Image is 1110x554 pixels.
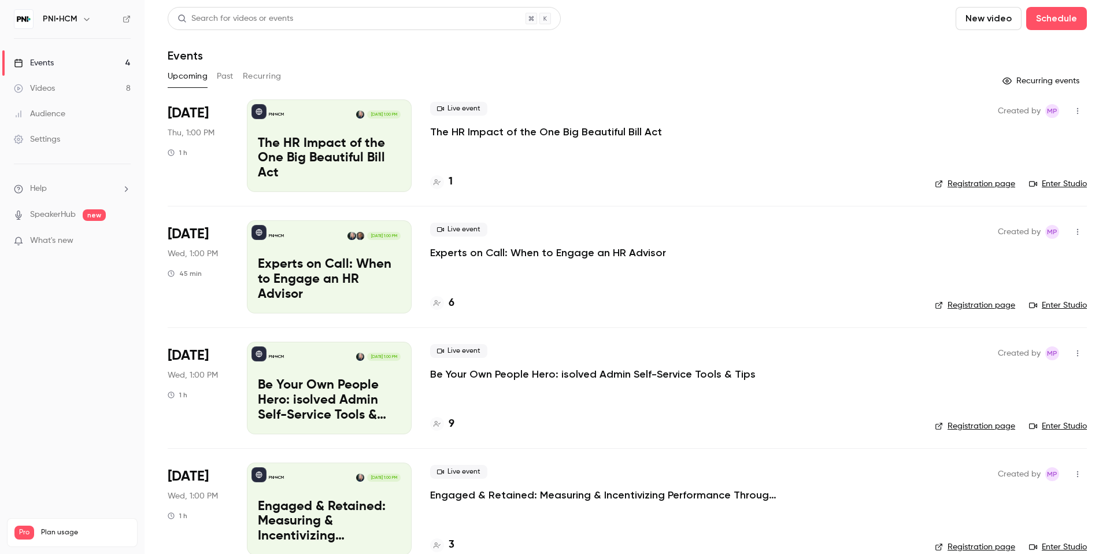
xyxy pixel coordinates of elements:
[356,474,364,482] img: Amy Miller
[1047,104,1057,118] span: MP
[1029,178,1087,190] a: Enter Studio
[247,342,412,434] a: Be Your Own People Hero: isolved Admin Self-Service Tools & TipsPNI•HCMAmy Miller[DATE] 1:00 PMBe...
[168,370,218,381] span: Wed, 1:00 PM
[168,467,209,486] span: [DATE]
[168,511,187,520] div: 1 h
[177,13,293,25] div: Search for videos or events
[430,344,487,358] span: Live event
[258,136,401,181] p: The HR Impact of the One Big Beautiful Bill Act
[258,378,401,423] p: Be Your Own People Hero: isolved Admin Self-Service Tools & Tips
[14,108,65,120] div: Audience
[998,104,1041,118] span: Created by
[217,67,234,86] button: Past
[430,465,487,479] span: Live event
[168,248,218,260] span: Wed, 1:00 PM
[430,125,662,139] a: The HR Impact of the One Big Beautiful Bill Act
[1029,420,1087,432] a: Enter Studio
[998,225,1041,239] span: Created by
[356,110,364,119] img: Amy Miller
[269,112,284,117] p: PNI•HCM
[430,246,666,260] a: Experts on Call: When to Engage an HR Advisor
[1047,346,1057,360] span: MP
[935,178,1015,190] a: Registration page
[1026,7,1087,30] button: Schedule
[1045,467,1059,481] span: Melissa Pisarski
[1045,225,1059,239] span: Melissa Pisarski
[367,110,400,119] span: [DATE] 1:00 PM
[449,296,454,311] h4: 6
[30,183,47,195] span: Help
[168,148,187,157] div: 1 h
[168,220,228,313] div: Sep 17 Wed, 1:00 PM (America/New York)
[449,416,454,432] h4: 9
[956,7,1022,30] button: New video
[14,183,131,195] li: help-dropdown-opener
[430,488,777,502] a: Engaged & Retained: Measuring & Incentivizing Performance Through Engagement
[30,209,76,221] a: SpeakerHub
[168,99,228,192] div: Aug 28 Thu, 1:00 PM (America/New York)
[269,233,284,239] p: PNI•HCM
[356,232,364,240] img: Kyle Wade
[430,416,454,432] a: 9
[14,134,60,145] div: Settings
[1047,225,1057,239] span: MP
[168,104,209,123] span: [DATE]
[430,296,454,311] a: 6
[430,367,756,381] a: Be Your Own People Hero: isolved Admin Self-Service Tools & Tips
[1045,346,1059,360] span: Melissa Pisarski
[168,346,209,365] span: [DATE]
[168,67,208,86] button: Upcoming
[258,257,401,302] p: Experts on Call: When to Engage an HR Advisor
[14,10,33,28] img: PNI•HCM
[997,72,1087,90] button: Recurring events
[168,342,228,434] div: Oct 15 Wed, 1:00 PM (America/New York)
[998,346,1041,360] span: Created by
[998,467,1041,481] span: Created by
[14,57,54,69] div: Events
[258,500,401,544] p: Engaged & Retained: Measuring & Incentivizing Performance Through Engagement
[269,475,284,481] p: PNI•HCM
[430,174,453,190] a: 1
[168,49,203,62] h1: Events
[449,537,454,553] h4: 3
[14,526,34,540] span: Pro
[168,225,209,243] span: [DATE]
[247,99,412,192] a: The HR Impact of the One Big Beautiful Bill ActPNI•HCMAmy Miller[DATE] 1:00 PMThe HR Impact of th...
[367,232,400,240] span: [DATE] 1:00 PM
[367,353,400,361] span: [DATE] 1:00 PM
[430,102,487,116] span: Live event
[430,537,454,553] a: 3
[83,209,106,221] span: new
[269,354,284,360] p: PNI•HCM
[168,127,214,139] span: Thu, 1:00 PM
[367,474,400,482] span: [DATE] 1:00 PM
[117,236,131,246] iframe: Noticeable Trigger
[935,420,1015,432] a: Registration page
[30,235,73,247] span: What's new
[243,67,282,86] button: Recurring
[935,300,1015,311] a: Registration page
[168,490,218,502] span: Wed, 1:00 PM
[168,269,202,278] div: 45 min
[168,390,187,400] div: 1 h
[1045,104,1059,118] span: Melissa Pisarski
[14,83,55,94] div: Videos
[1029,541,1087,553] a: Enter Studio
[1047,467,1057,481] span: MP
[247,220,412,313] a: Experts on Call: When to Engage an HR AdvisorPNI•HCMKyle WadeAmy Miller[DATE] 1:00 PMExperts on C...
[1029,300,1087,311] a: Enter Studio
[449,174,453,190] h4: 1
[43,13,77,25] h6: PNI•HCM
[430,223,487,237] span: Live event
[347,232,356,240] img: Amy Miller
[356,353,364,361] img: Amy Miller
[41,528,130,537] span: Plan usage
[935,541,1015,553] a: Registration page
